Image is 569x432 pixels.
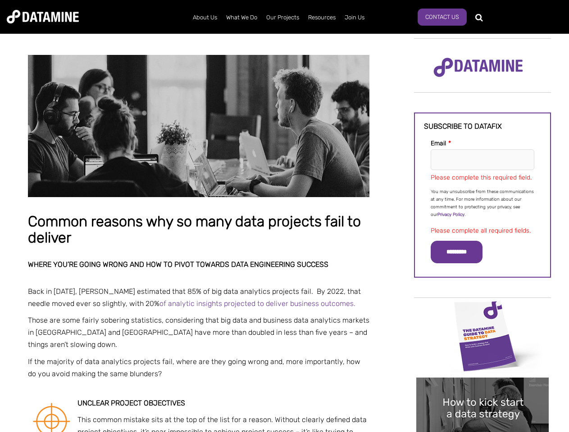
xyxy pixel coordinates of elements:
strong: Unclear project objectives [77,399,185,407]
p: Back in [DATE], [PERSON_NAME] estimated that 85% of big data analytics projects fail. By 2022, th... [28,285,369,310]
p: You may unsubscribe from these communications at any time. For more information about our commitm... [431,188,534,219]
a: About Us [188,6,222,29]
a: Our Projects [262,6,304,29]
img: Datamine [7,10,79,23]
h3: Subscribe to datafix [424,122,541,130]
p: If the majority of data analytics projects fail, where are they going wrong and, more importantly... [28,355,369,380]
a: What We Do [222,6,262,29]
a: Resources [304,6,340,29]
a: of analytic insights projected to deliver business outcomes. [159,299,355,308]
span: Email [431,139,446,147]
a: Privacy Policy [437,212,464,217]
img: Datamine Logo No Strapline - Purple [428,52,529,83]
label: Please complete this required field. [431,174,532,181]
label: Please complete all required fields. [431,227,531,234]
h2: Where you’re going wrong and how to pivot towards data engineering success [28,261,369,269]
img: Common reasons why so many data projects fail to deliver [28,55,369,197]
a: Contact Us [418,9,467,26]
h1: Common reasons why so many data projects fail to deliver [28,214,369,246]
img: Data Strategy Cover thumbnail [416,299,549,373]
a: Join Us [340,6,369,29]
p: Those are some fairly sobering statistics, considering that big data and business data analytics ... [28,314,369,351]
